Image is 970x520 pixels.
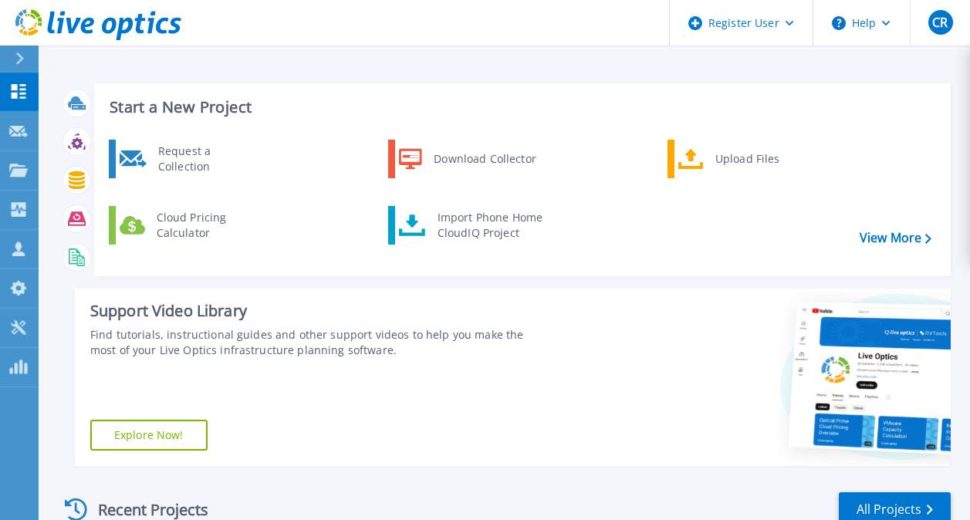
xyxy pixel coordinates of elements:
h3: Start a New Project [110,99,931,116]
div: Support Video Library [90,301,546,321]
a: Cloud Pricing Calculator [109,206,267,245]
span: CR [932,16,948,29]
div: Upload Files [708,144,822,174]
a: Upload Files [668,140,826,178]
a: View More [860,231,931,245]
div: Import Phone Home CloudIQ Project [430,210,550,241]
div: Cloud Pricing Calculator [149,210,263,241]
div: Find tutorials, instructional guides and other support videos to help you make the most of your L... [90,327,546,358]
a: Request a Collection [109,140,267,178]
a: Download Collector [388,140,546,178]
div: Download Collector [426,144,542,174]
a: Explore Now! [90,420,208,451]
div: Request a Collection [150,144,263,174]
